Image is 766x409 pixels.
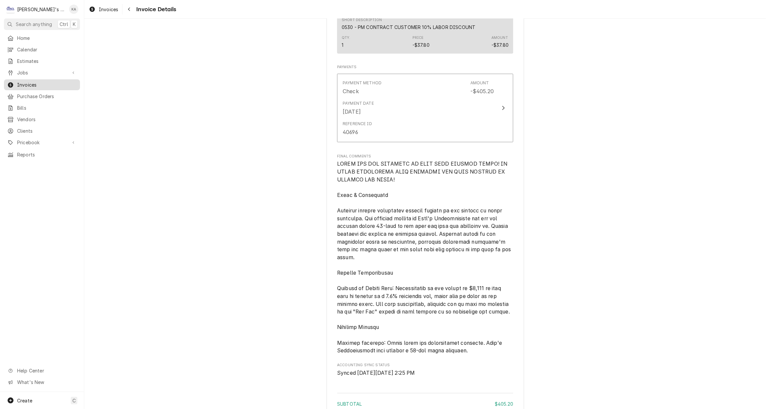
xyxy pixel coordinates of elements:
[86,4,121,15] a: Invoices
[17,69,67,76] span: Jobs
[343,128,358,136] div: 40696
[342,35,351,41] div: Qty.
[6,5,15,14] div: C
[17,104,77,111] span: Bills
[337,161,512,354] span: LOREM IPS DOL SITAMETC AD ELIT SEDD EIUSMOD TEMPO! IN UTLAB ETDOLOREMA ALIQ ENIMADMI VEN QUIS NOS...
[4,33,80,43] a: Home
[342,17,382,23] div: Short Description
[134,5,176,14] span: Invoice Details
[17,81,77,88] span: Invoices
[4,377,80,388] a: Go to What's New
[17,151,77,158] span: Reports
[412,35,430,48] div: Price
[337,160,513,355] span: Final Comments
[495,400,513,407] div: $405.20
[16,21,52,28] span: Search anything
[343,121,372,127] div: Reference ID
[337,400,513,407] div: Subtotal
[343,108,361,116] div: [DATE]
[4,125,80,136] a: Clients
[60,21,68,28] span: Ctrl
[337,65,513,146] div: Payments
[342,24,475,31] div: Short Description
[491,41,509,48] div: Amount
[4,91,80,102] a: Purchase Orders
[337,154,513,355] div: Final Comments
[337,6,513,57] div: Discounts
[337,363,513,368] span: Accounting Sync Status
[17,116,77,123] span: Vendors
[337,65,513,70] label: Payments
[124,4,134,14] button: Navigate back
[491,35,509,48] div: Amount
[73,21,76,28] span: K
[4,18,80,30] button: Search anythingCtrlK
[412,35,424,41] div: Price
[4,67,80,78] a: Go to Jobs
[4,56,80,67] a: Estimates
[4,149,80,160] a: Reports
[69,5,78,14] div: Korey Austin's Avatar
[343,80,382,86] div: Payment Method
[337,363,513,377] div: Accounting Sync Status
[72,397,76,404] span: C
[17,127,77,134] span: Clients
[4,365,80,376] a: Go to Help Center
[17,58,77,65] span: Estimates
[17,6,66,13] div: [PERSON_NAME]'s Refrigeration
[69,5,78,14] div: KA
[337,154,513,159] span: Final Comments
[17,46,77,53] span: Calendar
[337,74,513,143] button: Update Payment
[17,93,77,100] span: Purchase Orders
[342,41,343,48] div: Quantity
[337,12,513,54] div: Line Item
[337,12,513,57] div: Discounts List
[17,139,67,146] span: Pricebook
[4,79,80,90] a: Invoices
[470,80,489,86] div: Amount
[491,35,508,41] div: Amount
[99,6,118,13] span: Invoices
[412,41,430,48] div: Price
[4,44,80,55] a: Calendar
[470,87,494,95] div: -$405.20
[343,100,374,106] div: Payment Date
[337,401,362,407] span: Subtotal
[342,17,475,31] div: Short Description
[17,379,76,386] span: What's New
[6,5,15,14] div: Clay's Refrigeration's Avatar
[342,35,351,48] div: Quantity
[337,370,415,376] span: Synced [DATE][DATE] 2:25 PM
[17,398,32,403] span: Create
[343,87,359,95] div: Check
[4,102,80,113] a: Bills
[4,114,80,125] a: Vendors
[4,137,80,148] a: Go to Pricebook
[337,369,513,377] span: Accounting Sync Status
[17,367,76,374] span: Help Center
[17,35,77,41] span: Home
